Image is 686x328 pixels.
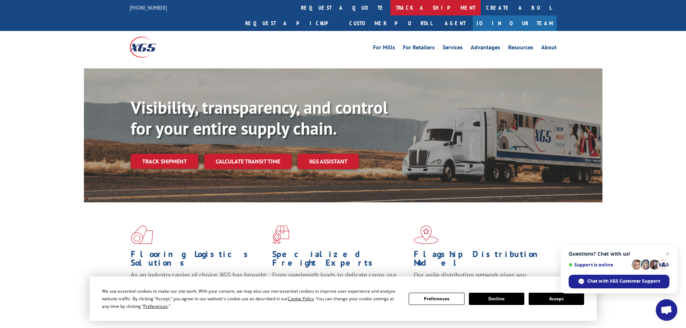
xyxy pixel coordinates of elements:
div: Chat with XGS Customer Support [569,275,669,288]
span: As an industry carrier of choice, XGS has brought innovation and dedication to flooring logistics... [131,271,266,296]
span: Close chat [663,250,672,258]
span: Chat with XGS Customer Support [587,278,660,284]
div: Cookie Consent Prompt [90,277,597,321]
a: Track shipment [131,154,198,169]
h1: Flagship Distribution Model [414,250,550,271]
h1: Flooring Logistics Solutions [131,250,267,271]
div: We use essential cookies to make our site work. With your consent, we may also use non-essential ... [102,287,400,310]
div: Open chat [656,299,677,321]
a: For Retailers [403,45,435,53]
a: Advantages [471,45,500,53]
p: From overlength loads to delicate cargo, our experienced staff knows the best way to move your fr... [272,271,408,303]
img: xgs-icon-total-supply-chain-intelligence-red [131,225,153,244]
b: Visibility, transparency, and control for your entire supply chain. [131,96,388,139]
button: Accept [529,293,584,305]
a: About [541,45,557,53]
a: Agent [438,15,473,31]
button: Preferences [409,293,464,305]
a: Customer Portal [344,15,438,31]
a: Request a pickup [240,15,344,31]
a: For Mills [373,45,395,53]
a: Resources [508,45,533,53]
span: Preferences [143,303,168,309]
span: Questions? Chat with us! [569,251,669,257]
button: Decline [469,293,524,305]
span: Support is online [569,262,629,268]
img: xgs-icon-focused-on-flooring-red [272,225,289,244]
a: XGS ASSISTANT [297,154,359,169]
a: [PHONE_NUMBER] [130,4,167,11]
h1: Specialized Freight Experts [272,250,408,271]
img: xgs-icon-flagship-distribution-model-red [414,225,439,244]
span: Cookie Policy [288,296,314,302]
span: Our agile distribution network gives you nationwide inventory management on demand. [414,271,546,288]
a: Join Our Team [473,15,557,31]
a: Calculate transit time [204,154,292,169]
a: Services [443,45,463,53]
